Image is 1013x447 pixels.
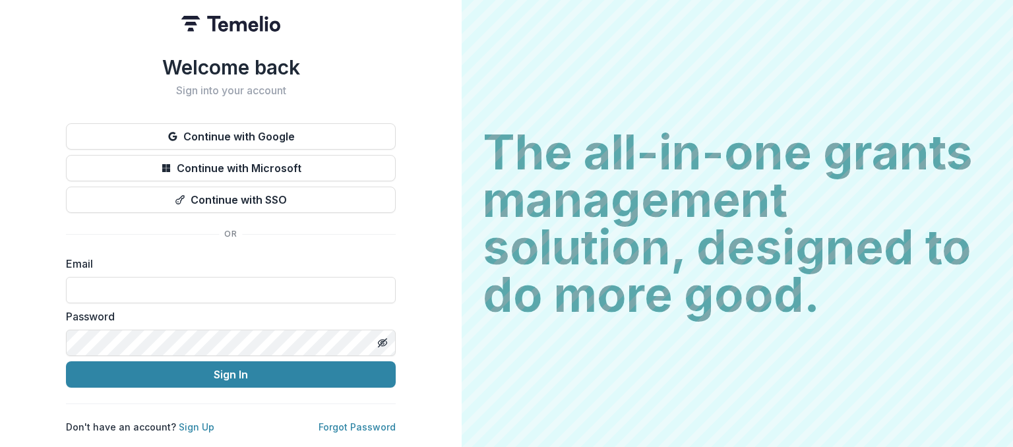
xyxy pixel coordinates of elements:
[66,123,396,150] button: Continue with Google
[66,309,388,324] label: Password
[319,421,396,432] a: Forgot Password
[66,84,396,97] h2: Sign into your account
[372,332,393,353] button: Toggle password visibility
[181,16,280,32] img: Temelio
[66,155,396,181] button: Continue with Microsoft
[66,187,396,213] button: Continue with SSO
[66,256,388,272] label: Email
[66,55,396,79] h1: Welcome back
[66,420,214,434] p: Don't have an account?
[66,361,396,388] button: Sign In
[179,421,214,432] a: Sign Up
